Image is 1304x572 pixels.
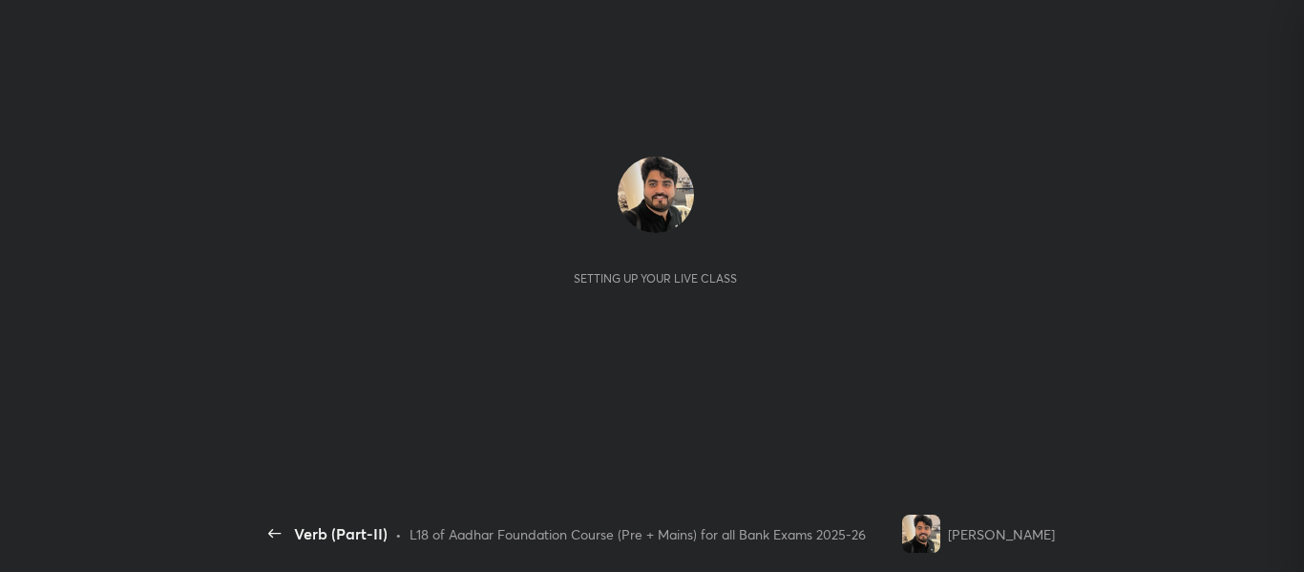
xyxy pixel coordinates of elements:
[618,157,694,233] img: b87df48e8e3e4776b08b5382e1f15f07.jpg
[294,522,388,545] div: Verb (Part-II)
[574,271,737,286] div: Setting up your live class
[410,524,866,544] div: L18 of Aadhar Foundation Course (Pre + Mains) for all Bank Exams 2025-26
[395,524,402,544] div: •
[902,515,940,553] img: b87df48e8e3e4776b08b5382e1f15f07.jpg
[948,524,1055,544] div: [PERSON_NAME]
